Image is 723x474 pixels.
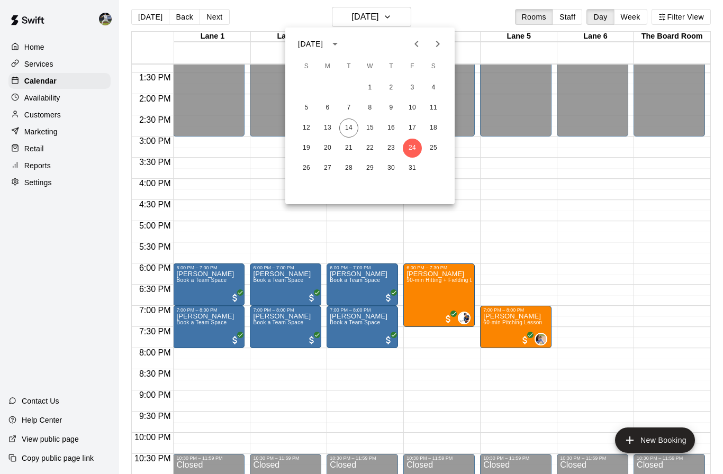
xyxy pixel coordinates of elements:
button: Next month [427,33,448,54]
button: 15 [360,118,379,138]
button: 8 [360,98,379,117]
button: 23 [382,139,401,158]
button: 18 [424,118,443,138]
button: 29 [360,159,379,178]
button: 3 [403,78,422,97]
button: calendar view is open, switch to year view [326,35,344,53]
span: Sunday [297,56,316,77]
span: Friday [403,56,422,77]
button: 22 [360,139,379,158]
div: [DATE] [298,39,323,50]
span: Wednesday [360,56,379,77]
button: 25 [424,139,443,158]
span: Saturday [424,56,443,77]
span: Thursday [382,56,401,77]
button: 20 [318,139,337,158]
span: Monday [318,56,337,77]
button: 27 [318,159,337,178]
button: 1 [360,78,379,97]
button: Previous month [406,33,427,54]
button: 26 [297,159,316,178]
button: 4 [424,78,443,97]
button: 19 [297,139,316,158]
button: 16 [382,118,401,138]
button: 13 [318,118,337,138]
button: 5 [297,98,316,117]
button: 10 [403,98,422,117]
button: 7 [339,98,358,117]
button: 14 [339,118,358,138]
span: Tuesday [339,56,358,77]
button: 11 [424,98,443,117]
button: 30 [382,159,401,178]
button: 2 [382,78,401,97]
button: 21 [339,139,358,158]
button: 24 [403,139,422,158]
button: 17 [403,118,422,138]
button: 12 [297,118,316,138]
button: 28 [339,159,358,178]
button: 9 [382,98,401,117]
button: 31 [403,159,422,178]
button: 6 [318,98,337,117]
